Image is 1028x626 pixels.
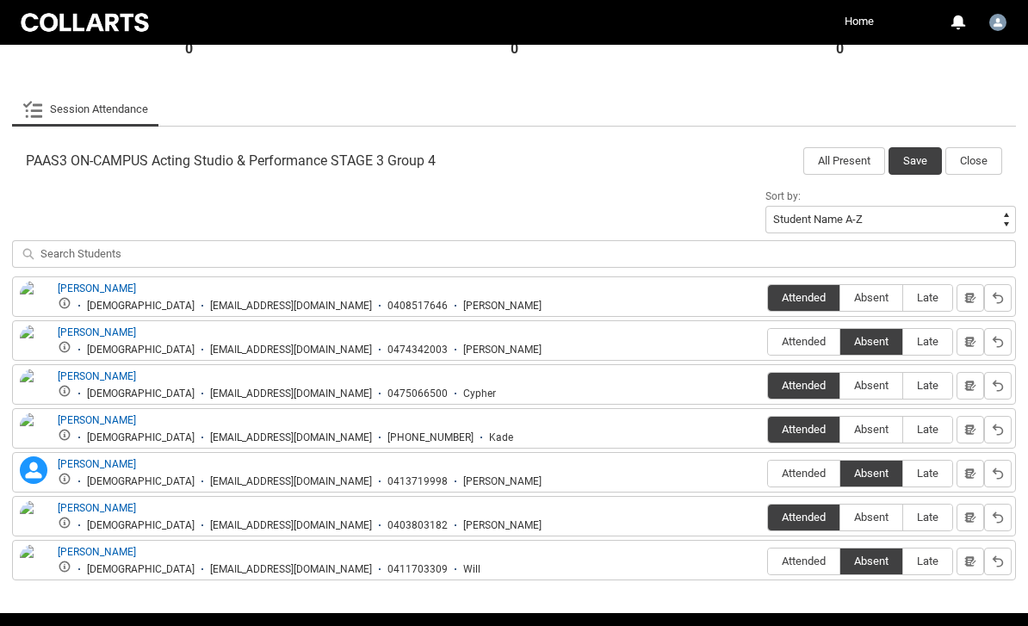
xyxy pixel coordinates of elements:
div: Cypher [463,387,496,400]
div: [PERSON_NAME] [463,300,542,313]
strong: 0 [185,40,193,58]
button: Save [889,147,942,175]
div: [EMAIL_ADDRESS][DOMAIN_NAME] [210,563,372,576]
div: [PERSON_NAME] [463,475,542,488]
span: Attended [768,379,839,392]
div: [DEMOGRAPHIC_DATA] [87,475,195,488]
div: Will [463,563,480,576]
span: Sort by: [765,190,801,202]
button: Notes [957,372,984,400]
span: Late [903,511,952,524]
button: Reset [984,460,1012,487]
span: Late [903,555,952,567]
div: Kade [489,431,513,444]
span: Late [903,335,952,348]
div: [EMAIL_ADDRESS][DOMAIN_NAME] [210,344,372,356]
div: [PERSON_NAME] [463,344,542,356]
li: Session Attendance [12,92,158,127]
a: [PERSON_NAME] [58,502,136,514]
div: [PHONE_NUMBER] [387,431,474,444]
button: Close [945,147,1002,175]
strong: 0 [511,40,518,58]
span: Attended [768,511,839,524]
button: All Present [803,147,885,175]
a: [PERSON_NAME] [58,458,136,470]
span: Absent [840,379,902,392]
a: [PERSON_NAME] [58,282,136,294]
div: 0408517646 [387,300,448,313]
span: Attended [768,335,839,348]
a: [PERSON_NAME] [58,546,136,558]
img: Arthur Oakley [20,325,47,363]
button: Notes [957,504,984,531]
lightning-icon: Lucas Bonnici [20,456,47,484]
span: Attended [768,291,839,304]
div: [DEMOGRAPHIC_DATA] [87,563,195,576]
div: [EMAIL_ADDRESS][DOMAIN_NAME] [210,387,372,400]
a: [PERSON_NAME] [58,370,136,382]
span: Late [903,379,952,392]
button: Notes [957,284,984,312]
button: Reset [984,372,1012,400]
button: Reset [984,284,1012,312]
button: Notes [957,416,984,443]
button: Notes [957,548,984,575]
div: 0403803182 [387,519,448,532]
a: [PERSON_NAME] [58,326,136,338]
div: [DEMOGRAPHIC_DATA] [87,519,195,532]
img: Kade Lightfoot [20,412,47,450]
button: Reset [984,416,1012,443]
div: 0475066500 [387,387,448,400]
span: Absent [840,467,902,480]
span: Absent [840,335,902,348]
span: Late [903,423,952,436]
div: [DEMOGRAPHIC_DATA] [87,431,195,444]
span: Absent [840,291,902,304]
span: Attended [768,423,839,436]
input: Search Students [12,240,1016,268]
div: [DEMOGRAPHIC_DATA] [87,300,195,313]
button: Reset [984,548,1012,575]
a: [PERSON_NAME] [58,414,136,426]
a: Home [840,9,878,34]
div: [EMAIL_ADDRESS][DOMAIN_NAME] [210,475,372,488]
span: Attended [768,467,839,480]
div: [DEMOGRAPHIC_DATA] [87,344,195,356]
button: Notes [957,460,984,487]
span: PAAS3 ON-CAMPUS Acting Studio & Performance STAGE 3 Group 4 [26,152,436,170]
span: Attended [768,555,839,567]
div: 0411703309 [387,563,448,576]
button: Reset [984,504,1012,531]
span: Absent [840,423,902,436]
img: Eva.Morey [989,14,1006,31]
img: Mary Tobin [20,500,47,538]
img: Amelie Pimlott [20,281,47,319]
span: Late [903,291,952,304]
div: 0413719998 [387,475,448,488]
span: Absent [840,511,902,524]
span: Absent [840,555,902,567]
div: [DEMOGRAPHIC_DATA] [87,387,195,400]
img: William Martin [20,544,47,582]
strong: 0 [836,40,844,58]
img: Bethany Price [20,369,47,406]
div: [EMAIL_ADDRESS][DOMAIN_NAME] [210,431,372,444]
div: [EMAIL_ADDRESS][DOMAIN_NAME] [210,519,372,532]
button: Reset [984,328,1012,356]
div: [PERSON_NAME] [463,519,542,532]
button: User Profile Eva.Morey [985,7,1011,34]
div: [EMAIL_ADDRESS][DOMAIN_NAME] [210,300,372,313]
div: 0474342003 [387,344,448,356]
a: Session Attendance [22,92,148,127]
span: Late [903,467,952,480]
button: Notes [957,328,984,356]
